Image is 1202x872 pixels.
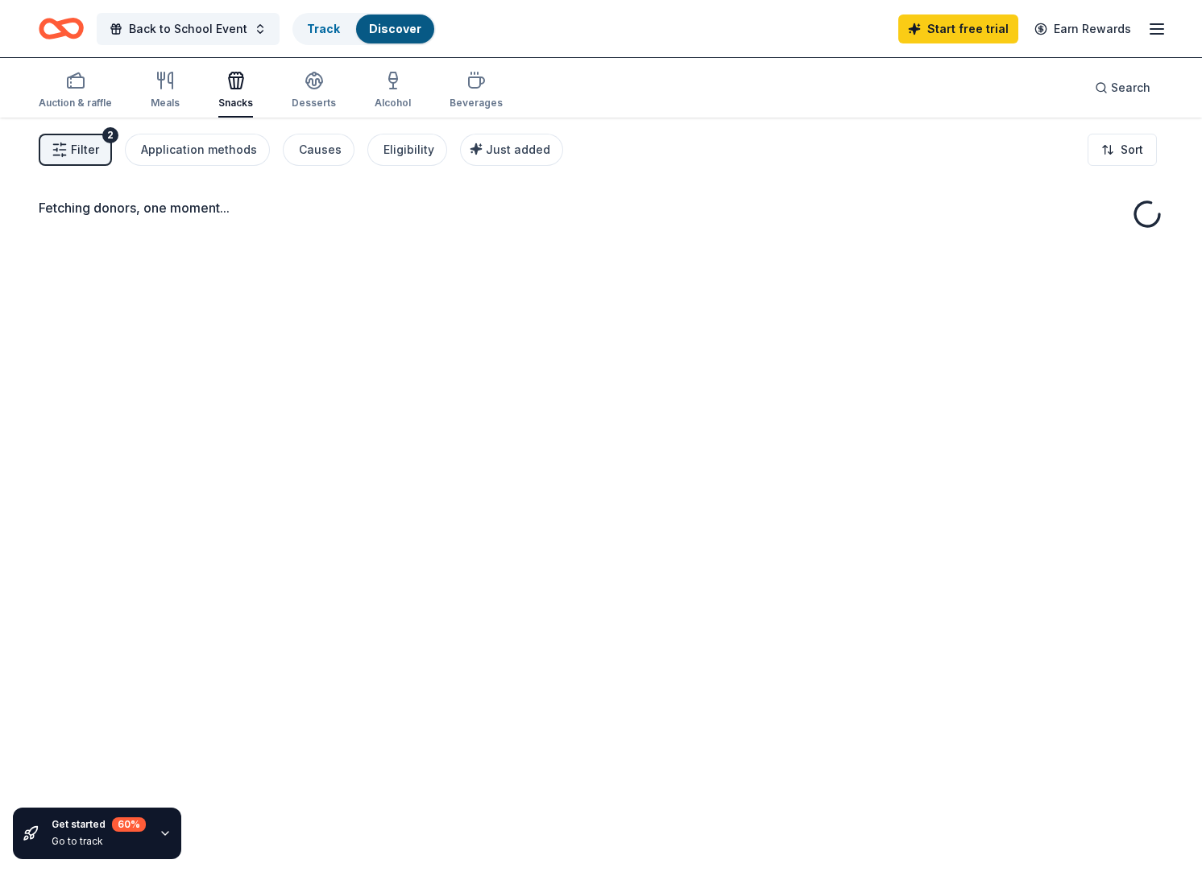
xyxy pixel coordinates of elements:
div: Beverages [450,97,503,110]
div: Eligibility [383,140,434,159]
div: 2 [102,127,118,143]
div: Meals [151,97,180,110]
span: Back to School Event [129,19,247,39]
div: Get started [52,817,146,832]
button: Search [1082,72,1163,104]
span: Filter [71,140,99,159]
button: Alcohol [375,64,411,118]
span: Sort [1121,140,1143,159]
div: Desserts [292,97,336,110]
a: Home [39,10,84,48]
button: TrackDiscover [292,13,436,45]
button: Causes [283,134,354,166]
div: Application methods [141,140,257,159]
button: Beverages [450,64,503,118]
button: Application methods [125,134,270,166]
a: Earn Rewards [1025,14,1141,43]
button: Snacks [218,64,253,118]
a: Discover [369,22,421,35]
button: Sort [1088,134,1157,166]
div: 60 % [112,817,146,832]
div: Auction & raffle [39,97,112,110]
button: Filter2 [39,134,112,166]
div: Snacks [218,97,253,110]
button: Auction & raffle [39,64,112,118]
div: Alcohol [375,97,411,110]
button: Just added [460,134,563,166]
button: Desserts [292,64,336,118]
a: Start free trial [898,14,1018,43]
span: Search [1111,78,1150,97]
div: Fetching donors, one moment... [39,198,1163,217]
button: Back to School Event [97,13,280,45]
a: Track [307,22,340,35]
button: Eligibility [367,134,447,166]
div: Causes [299,140,342,159]
span: Just added [486,143,550,156]
div: Go to track [52,835,146,848]
button: Meals [151,64,180,118]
